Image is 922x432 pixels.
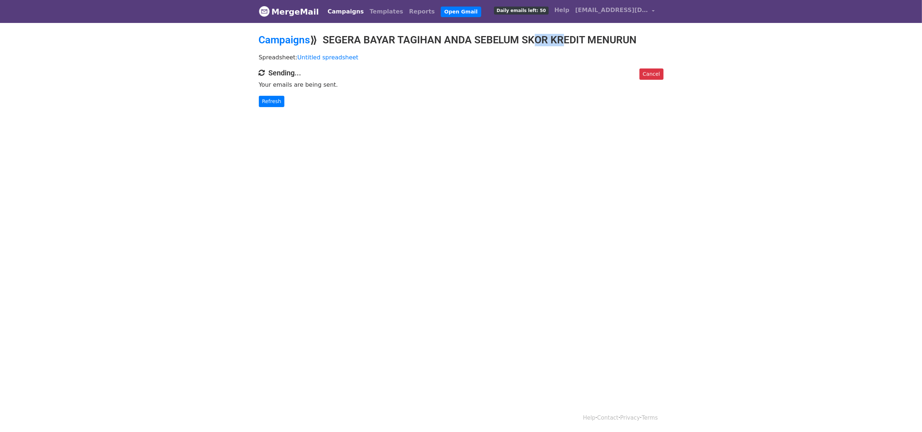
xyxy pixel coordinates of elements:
a: MergeMail [259,4,319,19]
a: Campaigns [259,34,310,46]
a: Daily emails left: 50 [491,3,551,17]
a: Help [583,415,595,421]
span: Daily emails left: 50 [494,7,548,15]
a: Terms [642,415,658,421]
a: Privacy [620,415,640,421]
h4: Sending... [259,68,664,77]
a: Reports [406,4,438,19]
img: MergeMail logo [259,6,270,17]
p: Your emails are being sent. [259,81,664,89]
a: [EMAIL_ADDRESS][DOMAIN_NAME] [572,3,658,20]
a: Open Gmail [441,7,481,17]
a: Refresh [259,96,285,107]
a: Campaigns [325,4,367,19]
a: Templates [367,4,406,19]
a: Help [552,3,572,17]
span: [EMAIL_ADDRESS][DOMAIN_NAME] [575,6,648,15]
a: Contact [597,415,618,421]
a: Cancel [639,68,663,80]
h2: ⟫ SEGERA BAYAR TAGIHAN ANDA SEBELUM SKOR KREDIT MENURUN [259,34,664,46]
a: Untitled spreadsheet [297,54,358,61]
iframe: Chat Widget [886,397,922,432]
p: Spreadsheet: [259,54,664,61]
